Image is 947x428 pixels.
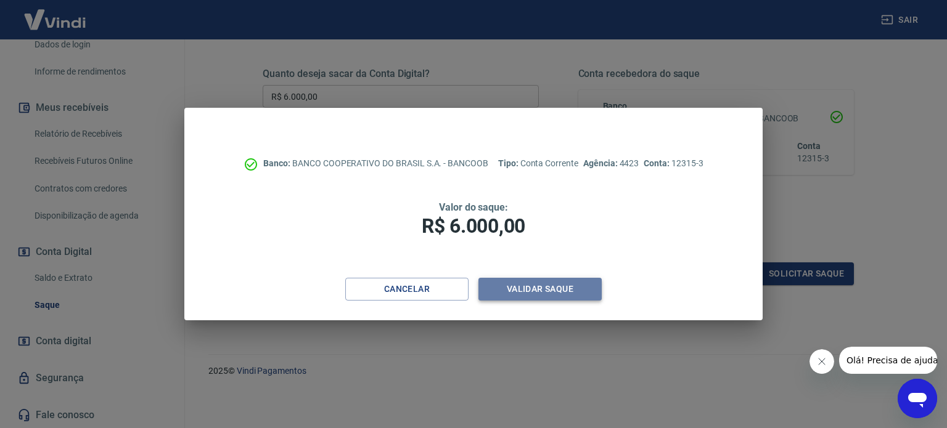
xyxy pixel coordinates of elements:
span: Agência: [583,158,620,168]
p: 4423 [583,157,639,170]
button: Cancelar [345,278,469,301]
span: Banco: [263,158,292,168]
iframe: Botão para abrir a janela de mensagens [898,379,937,418]
span: Olá! Precisa de ajuda? [7,9,104,18]
p: BANCO COOPERATIVO DO BRASIL S.A. - BANCOOB [263,157,488,170]
span: R$ 6.000,00 [422,214,525,238]
span: Tipo: [498,158,520,168]
iframe: Mensagem da empresa [839,347,937,374]
span: Valor do saque: [439,201,508,213]
iframe: Fechar mensagem [810,349,834,374]
p: 12315-3 [644,157,703,170]
button: Validar saque [478,278,602,301]
p: Conta Corrente [498,157,578,170]
span: Conta: [644,158,671,168]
